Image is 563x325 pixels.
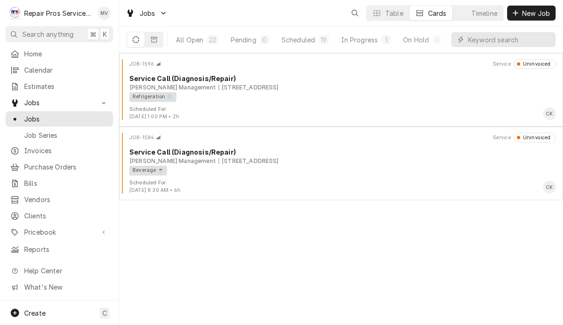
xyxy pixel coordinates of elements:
[129,179,181,194] div: Card Footer Extra Context
[520,61,551,68] div: Uninvoiced
[428,8,447,18] div: Cards
[6,263,113,278] a: Go to Help Center
[129,59,161,68] div: Card Header Primary Content
[129,114,179,120] span: [DATE] 1:00 PM • 2h
[403,35,429,45] div: On Hold
[129,157,556,165] div: Object Subtext
[385,8,403,18] div: Table
[24,146,108,156] span: Invoices
[24,98,94,108] span: Jobs
[24,244,108,254] span: Reports
[129,92,553,102] div: Object Tag List
[98,7,111,20] div: MV
[90,29,96,39] span: ⌘
[6,224,113,240] a: Go to Pricebook
[543,181,556,194] div: Caleb Kvale's Avatar
[24,282,107,292] span: What's New
[24,178,108,188] span: Bills
[98,7,111,20] div: Mindy Volker's Avatar
[6,159,113,175] a: Purchase Orders
[129,133,161,142] div: Card Header Primary Content
[8,7,21,20] div: Repair Pros Services Inc's Avatar
[6,242,113,257] a: Reports
[514,133,556,142] div: Object Status
[493,61,511,68] div: Object Extra Context Header
[24,266,107,276] span: Help Center
[140,8,155,18] span: Jobs
[520,134,551,142] div: Uninvoiced
[6,62,113,78] a: Calendar
[129,147,556,157] div: Object Title
[219,157,279,165] div: Object Subtext Secondary
[321,35,327,45] div: 19
[129,187,181,194] div: Object Extra Context Footer Value
[24,8,93,18] div: Repair Pros Services Inc
[219,83,279,92] div: Object Subtext Secondary
[209,35,216,45] div: 22
[341,35,378,45] div: In Progress
[24,49,108,59] span: Home
[129,106,179,113] div: Object Extra Context Footer Label
[102,308,107,318] span: C
[24,309,46,317] span: Create
[493,133,556,142] div: Card Header Secondary Content
[6,128,113,143] a: Job Series
[123,133,559,142] div: Card Header
[514,59,556,68] div: Object Status
[129,92,176,102] div: Refrigeration ❄️
[6,95,113,110] a: Go to Jobs
[543,107,556,120] div: CK
[129,61,154,68] div: Object ID
[507,6,556,20] button: New Job
[6,26,113,42] button: Search anything⌘K
[471,8,497,18] div: Timeline
[24,211,108,221] span: Clients
[119,127,563,200] div: Job Card: JOB-1584
[6,143,113,158] a: Invoices
[103,29,107,39] span: K
[543,107,556,120] div: Caleb Kvale's Avatar
[543,181,556,194] div: Card Footer Primary Content
[383,35,389,45] div: 1
[6,208,113,223] a: Clients
[129,187,181,193] span: [DATE] 8:30 AM • 6h
[129,106,179,121] div: Card Footer Extra Context
[123,106,559,121] div: Card Footer
[543,107,556,120] div: Card Footer Primary Content
[468,32,551,47] input: Keyword search
[24,65,108,75] span: Calendar
[281,35,315,45] div: Scheduled
[435,35,440,45] div: 0
[6,79,113,94] a: Estimates
[24,195,108,204] span: Vendors
[24,130,108,140] span: Job Series
[24,162,108,172] span: Purchase Orders
[129,83,556,92] div: Object Subtext
[123,59,559,68] div: Card Header
[122,6,171,21] a: Go to Jobs
[6,176,113,191] a: Bills
[6,46,113,61] a: Home
[24,227,94,237] span: Pricebook
[6,111,113,127] a: Jobs
[123,147,559,175] div: Card Body
[123,74,559,102] div: Card Body
[493,134,511,142] div: Object Extra Context Header
[543,181,556,194] div: CK
[129,179,181,187] div: Object Extra Context Footer Label
[493,59,556,68] div: Card Header Secondary Content
[231,35,256,45] div: Pending
[119,53,563,127] div: Job Card: JOB-1596
[129,83,216,92] div: Object Subtext Primary
[520,8,552,18] span: New Job
[6,279,113,295] a: Go to What's New
[348,6,362,20] button: Open search
[24,81,108,91] span: Estimates
[262,35,268,45] div: 0
[129,74,556,83] div: Object Title
[176,35,203,45] div: All Open
[129,134,154,142] div: Object ID
[129,166,167,176] div: Beverage ☕
[22,29,74,39] span: Search anything
[129,113,179,121] div: Object Extra Context Footer Value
